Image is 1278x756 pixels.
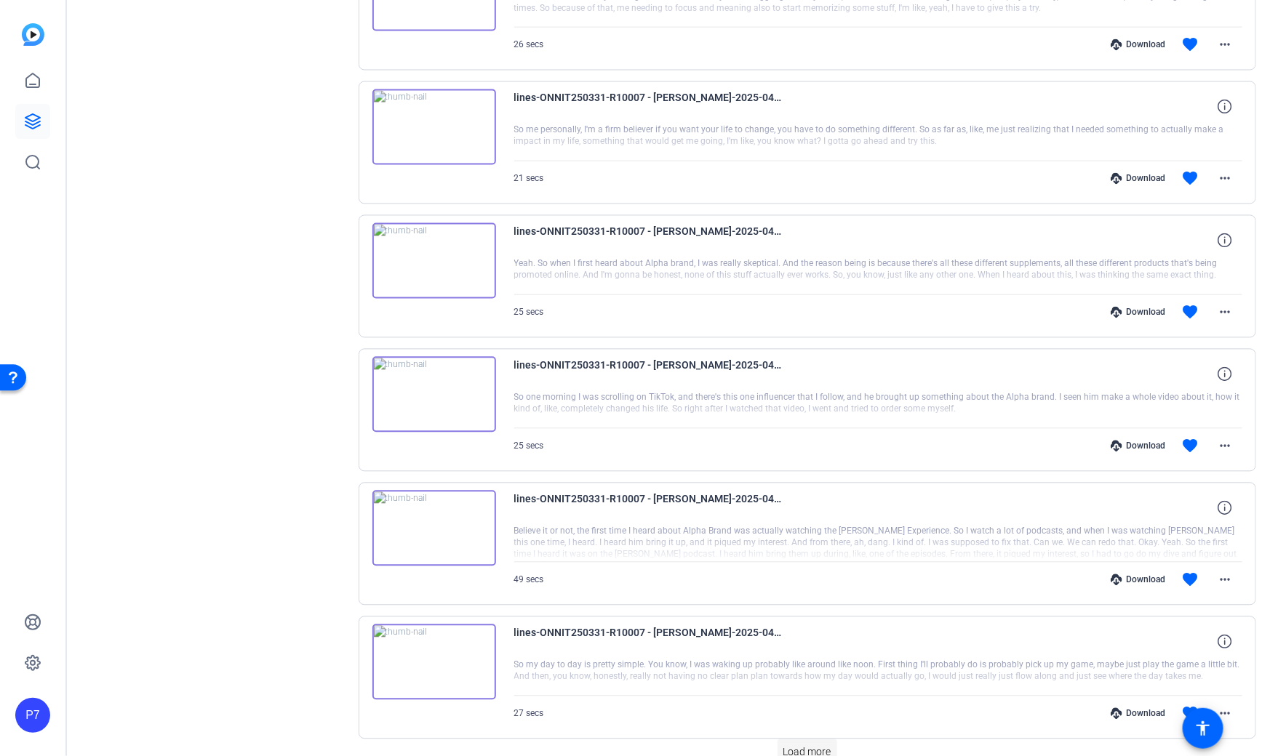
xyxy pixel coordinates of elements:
[1216,36,1234,54] mat-icon: more_horiz
[1181,304,1199,321] mat-icon: favorite
[1181,705,1199,723] mat-icon: favorite
[1103,441,1173,452] div: Download
[514,357,783,392] span: lines-ONNIT250331-R10007 - [PERSON_NAME]-2025-04-09-09-22-09-505-0
[1103,39,1173,51] div: Download
[1181,170,1199,188] mat-icon: favorite
[1103,574,1173,586] div: Download
[1216,304,1234,321] mat-icon: more_horiz
[514,441,544,451] span: 25 secs
[1194,720,1212,737] mat-icon: accessibility
[1181,571,1199,589] mat-icon: favorite
[22,23,44,46] img: blue-gradient.svg
[1216,571,1234,589] mat-icon: more_horiz
[372,89,496,165] img: thumb-nail
[514,40,544,50] span: 26 secs
[15,698,50,733] div: P7
[514,307,544,318] span: 25 secs
[1103,708,1173,720] div: Download
[514,89,783,124] span: lines-ONNIT250331-R10007 - [PERSON_NAME]-2025-04-09-09-23-39-183-0
[372,357,496,433] img: thumb-nail
[1103,307,1173,318] div: Download
[1181,438,1199,455] mat-icon: favorite
[1216,705,1234,723] mat-icon: more_horiz
[372,223,496,299] img: thumb-nail
[514,624,783,659] span: lines-ONNIT250331-R10007 - [PERSON_NAME]-2025-04-09-09-19-57-879-0
[514,491,783,526] span: lines-ONNIT250331-R10007 - [PERSON_NAME]-2025-04-09-09-21-02-859-0
[372,624,496,700] img: thumb-nail
[514,709,544,719] span: 27 secs
[514,223,783,258] span: lines-ONNIT250331-R10007 - [PERSON_NAME]-2025-04-09-09-22-56-701-0
[1181,36,1199,54] mat-icon: favorite
[514,174,544,184] span: 21 secs
[372,491,496,566] img: thumb-nail
[514,575,544,585] span: 49 secs
[1216,438,1234,455] mat-icon: more_horiz
[1103,173,1173,185] div: Download
[1216,170,1234,188] mat-icon: more_horiz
